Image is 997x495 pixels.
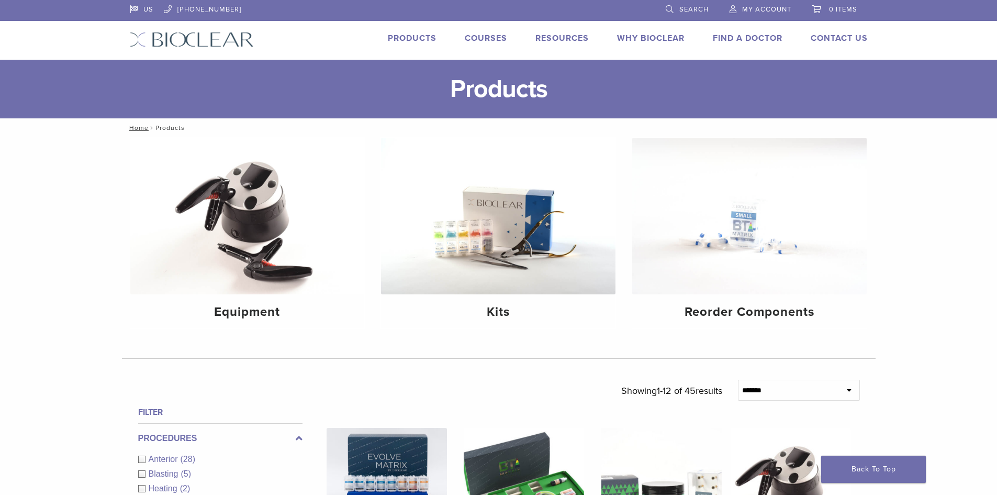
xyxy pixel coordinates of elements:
span: 1-12 of 45 [657,385,696,397]
a: Resources [535,33,589,43]
img: Bioclear [130,32,254,47]
img: Reorder Components [632,138,867,294]
h4: Equipment [139,303,356,322]
label: Procedures [138,432,303,445]
span: (2) [180,484,191,493]
a: Find A Doctor [713,33,782,43]
span: Blasting [149,469,181,478]
a: Reorder Components [632,138,867,328]
span: Heating [149,484,180,493]
img: Kits [381,138,615,294]
a: Equipment [130,138,365,328]
span: Anterior [149,455,181,464]
h4: Filter [138,406,303,419]
span: (28) [181,455,195,464]
img: Equipment [130,138,365,294]
h4: Reorder Components [641,303,858,322]
a: Why Bioclear [617,33,685,43]
nav: Products [122,118,876,137]
p: Showing results [621,380,722,402]
span: My Account [742,5,791,14]
span: (5) [181,469,191,478]
a: Products [388,33,436,43]
span: / [149,125,155,130]
a: Home [126,124,149,131]
h4: Kits [389,303,607,322]
a: Back To Top [821,456,926,483]
span: Search [679,5,709,14]
a: Kits [381,138,615,328]
a: Contact Us [811,33,868,43]
span: 0 items [829,5,857,14]
a: Courses [465,33,507,43]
